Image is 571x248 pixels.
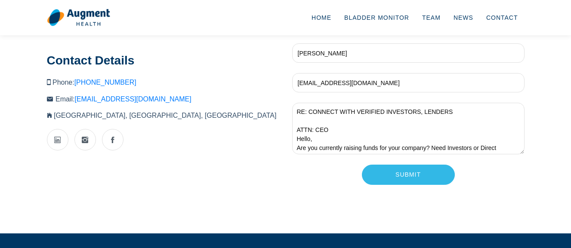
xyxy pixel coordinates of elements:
[292,43,525,63] input: Name
[74,95,191,103] a: [EMAIL_ADDRESS][DOMAIN_NAME]
[447,3,480,32] a: News
[52,79,136,86] span: Phone:
[416,3,447,32] a: Team
[56,95,191,103] span: Email:
[47,9,110,27] img: logo
[47,53,279,68] h3: Contact Details
[338,3,416,32] a: Bladder Monitor
[362,165,455,185] input: Submit
[292,73,525,92] input: Email
[54,112,276,119] span: [GEOGRAPHIC_DATA], [GEOGRAPHIC_DATA], [GEOGRAPHIC_DATA]
[480,3,525,32] a: Contact
[305,3,338,32] a: Home
[74,79,136,86] a: [PHONE_NUMBER]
